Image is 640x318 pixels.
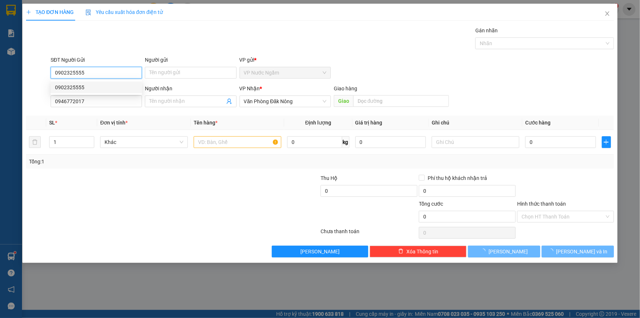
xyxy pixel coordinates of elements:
input: 0 [355,136,426,148]
input: Dọc đường [353,95,449,107]
span: SL [49,120,55,126]
span: Giá trị hàng [355,120,383,126]
div: SĐT Người Gửi [51,56,142,64]
button: delete [29,136,41,148]
span: Giao [334,95,353,107]
span: user-add [226,98,232,104]
div: 0902325555 [51,82,142,93]
span: loading [548,249,556,254]
span: Cước hàng [525,120,551,126]
div: VP gửi [239,56,331,64]
button: Close [597,4,618,24]
span: [PERSON_NAME] [489,247,528,256]
input: Ghi Chú [432,136,519,148]
input: VD: Bàn, Ghế [194,136,281,148]
span: kg [342,136,350,148]
span: Thu Hộ [321,175,337,181]
span: delete [398,249,403,254]
button: [PERSON_NAME] [272,246,369,257]
button: deleteXóa Thông tin [370,246,467,257]
button: [PERSON_NAME] và In [542,246,614,257]
label: Gán nhãn [475,28,498,33]
span: TẠO ĐƠN HÀNG [26,9,74,15]
span: [PERSON_NAME] và In [556,247,608,256]
span: Giao hàng [334,86,357,91]
span: Khác [105,137,183,148]
span: plus [26,10,31,15]
img: icon [85,10,91,15]
span: Xóa Thông tin [406,247,438,256]
span: Định lượng [305,120,331,126]
div: Tổng: 1 [29,158,247,166]
th: Ghi chú [429,116,522,130]
span: Văn Phòng Đăk Nông [244,96,326,107]
span: Tên hàng [194,120,217,126]
span: Đơn vị tính [100,120,128,126]
span: close [604,11,610,17]
button: [PERSON_NAME] [468,246,540,257]
span: plus [602,139,611,145]
span: Phí thu hộ khách nhận trả [425,174,490,182]
span: Yêu cầu xuất hóa đơn điện tử [85,9,163,15]
span: VP Nước Ngầm [244,67,326,78]
div: Người nhận [145,84,236,93]
span: VP Nhận [239,86,260,91]
span: loading [480,249,489,254]
div: Người gửi [145,56,236,64]
div: Chưa thanh toán [320,227,418,240]
span: [PERSON_NAME] [300,247,340,256]
label: Hình thức thanh toán [517,201,566,207]
div: 0902325555 [55,83,138,91]
span: Tổng cước [419,201,443,207]
button: plus [602,136,611,148]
